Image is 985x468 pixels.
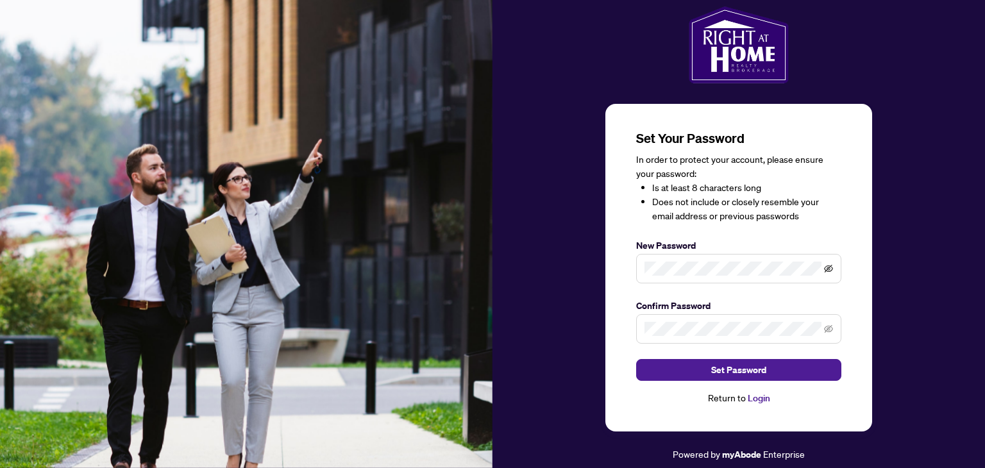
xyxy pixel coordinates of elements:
[824,324,833,333] span: eye-invisible
[636,153,841,223] div: In order to protect your account, please ensure your password:
[763,448,805,460] span: Enterprise
[636,299,841,313] label: Confirm Password
[636,238,841,253] label: New Password
[673,448,720,460] span: Powered by
[824,264,833,273] span: eye-invisible
[722,447,761,462] a: myAbode
[652,181,841,195] li: Is at least 8 characters long
[748,392,770,404] a: Login
[711,360,766,380] span: Set Password
[636,391,841,406] div: Return to
[652,195,841,223] li: Does not include or closely resemble your email address or previous passwords
[636,359,841,381] button: Set Password
[689,6,788,83] img: ma-logo
[636,130,841,147] h3: Set Your Password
